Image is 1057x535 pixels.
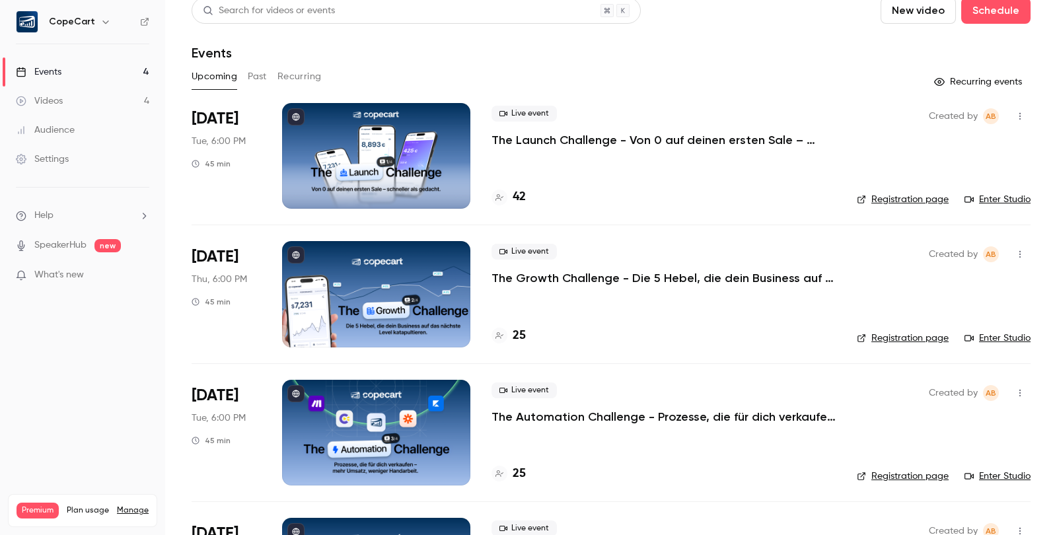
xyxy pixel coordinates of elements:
[192,103,261,209] div: Oct 14 Tue, 6:00 PM (Europe/Rome)
[192,66,237,87] button: Upcoming
[929,108,978,124] span: Created by
[929,246,978,262] span: Created by
[192,108,238,129] span: [DATE]
[983,385,999,401] span: Anne Bertsch
[117,505,149,516] a: Manage
[192,380,261,485] div: Oct 21 Tue, 6:00 PM (Europe/Rome)
[965,193,1031,206] a: Enter Studio
[986,385,996,401] span: AB
[192,297,231,307] div: 45 min
[986,108,996,124] span: AB
[857,470,949,483] a: Registration page
[16,65,61,79] div: Events
[513,188,526,206] h4: 42
[492,382,557,398] span: Live event
[192,246,238,267] span: [DATE]
[857,193,949,206] a: Registration page
[513,327,526,345] h4: 25
[192,241,261,347] div: Oct 16 Thu, 6:00 PM (Europe/Rome)
[192,135,246,148] span: Tue, 6:00 PM
[857,332,949,345] a: Registration page
[16,124,75,137] div: Audience
[34,268,84,282] span: What's new
[986,246,996,262] span: AB
[133,269,149,281] iframe: Noticeable Trigger
[492,327,526,345] a: 25
[513,465,526,483] h4: 25
[192,385,238,406] span: [DATE]
[492,244,557,260] span: Live event
[965,470,1031,483] a: Enter Studio
[492,465,526,483] a: 25
[928,71,1031,92] button: Recurring events
[203,4,335,18] div: Search for videos or events
[492,132,836,148] a: The Launch Challenge - Von 0 auf deinen ersten Sale – schneller als gedacht
[17,11,38,32] img: CopeCart
[34,209,54,223] span: Help
[192,435,231,446] div: 45 min
[16,94,63,108] div: Videos
[983,108,999,124] span: Anne Bertsch
[94,239,121,252] span: new
[16,209,149,223] li: help-dropdown-opener
[492,188,526,206] a: 42
[965,332,1031,345] a: Enter Studio
[17,503,59,518] span: Premium
[492,409,836,425] a: The Automation Challenge - Prozesse, die für dich verkaufen – mehr Umsatz, weniger Handarbeit
[192,45,232,61] h1: Events
[492,270,836,286] a: The Growth Challenge - Die 5 Hebel, die dein Business auf das nächste Level katapultieren
[16,153,69,166] div: Settings
[34,238,87,252] a: SpeakerHub
[248,66,267,87] button: Past
[192,411,246,425] span: Tue, 6:00 PM
[929,385,978,401] span: Created by
[492,106,557,122] span: Live event
[277,66,322,87] button: Recurring
[49,15,95,28] h6: CopeCart
[192,273,247,286] span: Thu, 6:00 PM
[67,505,109,516] span: Plan usage
[192,159,231,169] div: 45 min
[983,246,999,262] span: Anne Bertsch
